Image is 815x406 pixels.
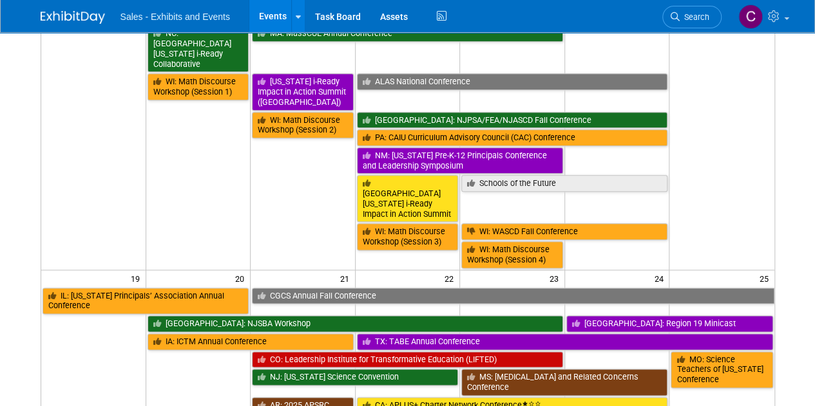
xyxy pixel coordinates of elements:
a: NC: [GEOGRAPHIC_DATA][US_STATE] i-Ready Collaborative [148,25,249,72]
a: MS: [MEDICAL_DATA] and Related Concerns Conference [461,369,667,395]
a: PA: CAIU Curriculum Advisory Council (CAC) Conference [357,129,668,146]
a: CGCS Annual Fall Conference [252,288,774,304]
a: IA: ICTM Annual Conference [148,333,354,350]
a: [US_STATE] i-Ready Impact in Action Summit ([GEOGRAPHIC_DATA]) [252,73,354,110]
a: Schools of the Future [461,175,667,192]
a: MA: MassCUE Annual Conference [252,25,563,42]
a: ALAS National Conference [357,73,668,90]
a: [GEOGRAPHIC_DATA][US_STATE] i-Ready Impact in Action Summit [357,175,459,222]
span: 22 [443,270,459,286]
span: 19 [129,270,146,286]
a: MO: Science Teachers of [US_STATE] Conference [671,351,772,388]
a: WI: Math Discourse Workshop (Session 4) [461,241,563,268]
img: Christine Lurz [738,5,763,29]
a: IL: [US_STATE] Principals’ Association Annual Conference [43,288,249,314]
a: [GEOGRAPHIC_DATA]: NJSBA Workshop [148,315,563,332]
span: 21 [339,270,355,286]
span: 20 [234,270,250,286]
a: NM: [US_STATE] Pre-K-12 Principals Conference and Leadership Symposium [357,147,563,174]
span: 25 [758,270,774,286]
a: WI: Math Discourse Workshop (Session 2) [252,112,354,138]
a: NJ: [US_STATE] Science Convention [252,369,458,385]
span: 24 [653,270,669,286]
span: 23 [548,270,564,286]
a: CO: Leadership Institute for Transformative Education (LIFTED) [252,351,563,368]
a: [GEOGRAPHIC_DATA]: NJPSA/FEA/NJASCD Fall Conference [357,112,668,129]
span: Search [680,12,709,22]
a: [GEOGRAPHIC_DATA]: Region 19 Minicast [566,315,773,332]
a: TX: TABE Annual Conference [357,333,773,350]
a: WI: WASCD Fall Conference [461,223,667,240]
img: ExhibitDay [41,11,105,24]
span: Sales - Exhibits and Events [120,12,230,22]
a: Search [662,6,722,28]
a: WI: Math Discourse Workshop (Session 1) [148,73,249,100]
a: WI: Math Discourse Workshop (Session 3) [357,223,459,250]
